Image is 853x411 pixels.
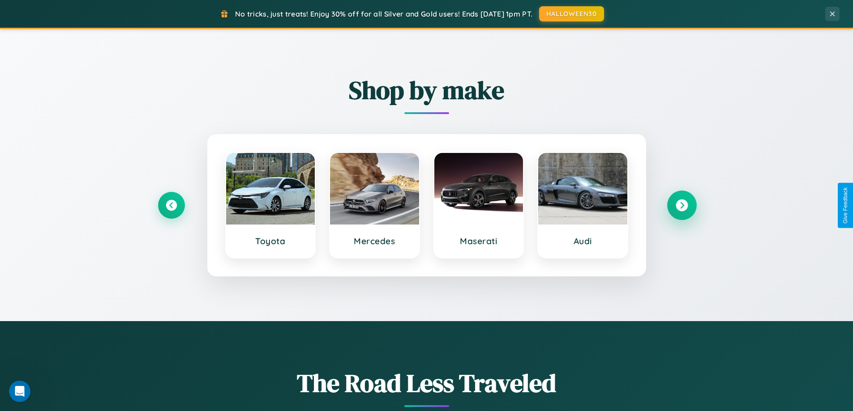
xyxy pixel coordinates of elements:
iframe: Intercom live chat [9,381,30,402]
h1: The Road Less Traveled [158,366,695,400]
button: HALLOWEEN30 [539,6,604,21]
h3: Mercedes [339,236,410,246]
div: Give Feedback [842,187,849,224]
h2: Shop by make [158,73,695,107]
h3: Maserati [443,236,514,246]
span: No tricks, just treats! Enjoy 30% off for all Silver and Gold users! Ends [DATE] 1pm PT. [235,9,532,18]
h3: Toyota [235,236,306,246]
h3: Audi [547,236,618,246]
